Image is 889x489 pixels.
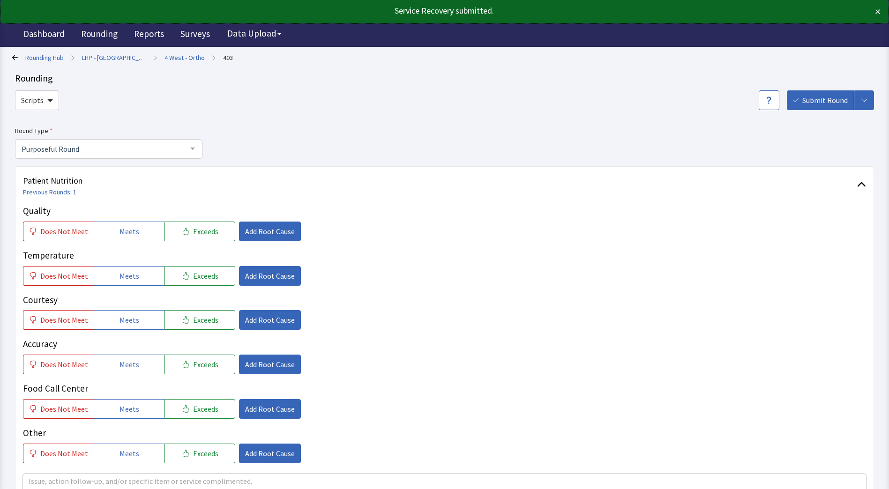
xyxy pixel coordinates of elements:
[15,90,59,110] button: Scripts
[23,266,94,286] button: Does Not Meet
[802,95,848,106] span: Submit Round
[127,23,171,47] a: Reports
[23,222,94,241] button: Does Not Meet
[40,270,88,282] span: Does Not Meet
[164,399,235,419] button: Exceeds
[19,143,183,154] span: Purposeful Round
[164,444,235,463] button: Exceeds
[23,426,866,440] p: Other
[82,53,146,62] a: LHP - [GEOGRAPHIC_DATA]
[16,23,72,47] a: Dashboard
[40,226,88,237] span: Does Not Meet
[23,355,94,374] button: Does Not Meet
[245,359,295,370] span: Add Root Cause
[25,53,64,62] a: Rounding Hub
[94,444,164,463] button: Meets
[164,222,235,241] button: Exceeds
[8,4,793,17] div: Service Recovery submitted.
[154,48,157,67] span: >
[40,359,88,370] span: Does Not Meet
[164,53,205,62] a: 4 West - Ortho
[222,25,287,42] button: Data Upload
[94,222,164,241] button: Meets
[239,355,301,374] button: Add Root Cause
[94,355,164,374] button: Meets
[193,270,218,282] span: Exceeds
[120,226,139,237] span: Meets
[23,444,94,463] button: Does Not Meet
[23,293,866,307] p: Courtesy
[71,48,75,67] span: >
[23,204,866,218] p: Quality
[212,48,216,67] span: >
[40,314,88,326] span: Does Not Meet
[223,53,233,62] a: 403
[94,266,164,286] button: Meets
[23,399,94,419] button: Does Not Meet
[15,72,874,85] div: Rounding
[40,403,88,415] span: Does Not Meet
[164,266,235,286] button: Exceeds
[120,314,139,326] span: Meets
[120,359,139,370] span: Meets
[23,382,866,395] p: Food Call Center
[23,188,76,196] a: Previous Rounds: 1
[120,270,139,282] span: Meets
[239,222,301,241] button: Add Root Cause
[164,355,235,374] button: Exceeds
[23,249,866,262] p: Temperature
[193,359,218,370] span: Exceeds
[239,266,301,286] button: Add Root Cause
[120,448,139,459] span: Meets
[193,314,218,326] span: Exceeds
[245,226,295,237] span: Add Root Cause
[239,399,301,419] button: Add Root Cause
[164,310,235,330] button: Exceeds
[15,125,202,136] label: Round Type
[245,448,295,459] span: Add Root Cause
[120,403,139,415] span: Meets
[94,399,164,419] button: Meets
[239,310,301,330] button: Add Root Cause
[23,174,857,187] span: Patient Nutrition
[245,314,295,326] span: Add Root Cause
[245,403,295,415] span: Add Root Cause
[875,4,881,19] button: ×
[193,226,218,237] span: Exceeds
[23,337,866,351] p: Accuracy
[23,310,94,330] button: Does Not Meet
[40,448,88,459] span: Does Not Meet
[787,90,854,110] button: Submit Round
[74,23,125,47] a: Rounding
[193,403,218,415] span: Exceeds
[245,270,295,282] span: Add Root Cause
[94,310,164,330] button: Meets
[21,95,44,106] span: Scripts
[173,23,217,47] a: Surveys
[193,448,218,459] span: Exceeds
[239,444,301,463] button: Add Root Cause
